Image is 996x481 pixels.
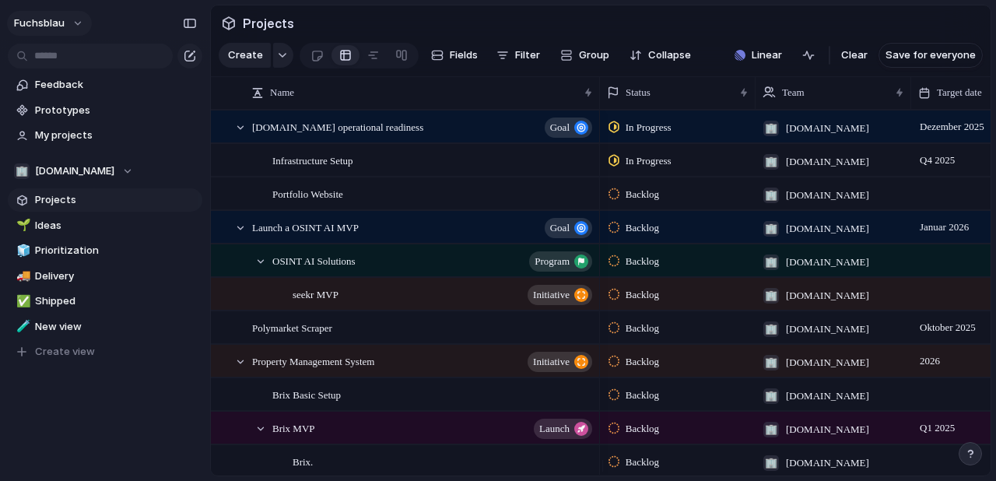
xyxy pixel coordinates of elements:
button: 🌱 [14,218,30,233]
span: Infrastructure Setup [272,151,353,169]
span: [DOMAIN_NAME] [786,288,869,304]
span: Group [579,47,609,63]
button: initiative [528,352,592,372]
span: goal [550,217,570,239]
div: 🏢 [763,188,779,203]
span: initiative [533,284,570,306]
span: Backlog [626,254,659,269]
span: launch [539,418,570,440]
span: [DOMAIN_NAME] operational readiness [252,118,423,135]
span: Target date [937,85,982,100]
span: [DOMAIN_NAME] [786,455,869,471]
span: Property Management System [252,352,374,370]
button: Linear [728,44,788,67]
span: [DOMAIN_NAME] [786,422,869,437]
span: Portfolio Website [272,184,343,202]
span: Backlog [626,321,659,336]
span: Projects [35,192,197,208]
a: 🌱Ideas [8,214,202,237]
span: Backlog [626,354,659,370]
button: ✅ [14,293,30,309]
div: 🧪 [16,318,27,335]
span: Backlog [626,421,659,437]
div: 🏢 [763,422,779,437]
span: Brix MVP [272,419,315,437]
span: fuchsblau [14,16,65,31]
span: Januar 2026 [916,218,973,237]
span: Create [228,47,263,63]
button: Clear [835,43,874,68]
a: 🧪New view [8,315,202,339]
span: [DOMAIN_NAME] [786,255,869,270]
span: 2026 [916,352,944,370]
span: My projects [35,128,197,143]
button: Group [552,43,617,68]
a: My projects [8,124,202,147]
span: Save for everyone [886,47,976,63]
a: 🚚Delivery [8,265,202,288]
button: launch [534,419,592,439]
span: Q1 2025 [916,419,959,437]
div: 🏢 [763,288,779,304]
button: initiative [528,285,592,305]
button: Collapse [623,43,697,68]
span: [DOMAIN_NAME] [786,321,869,337]
button: Create [219,43,271,68]
div: 🏢 [763,255,779,270]
span: Backlog [626,455,659,470]
button: fuchsblau [7,11,92,36]
button: Fields [425,43,484,68]
div: 🚚 [16,267,27,285]
div: 🏢 [763,154,779,170]
span: [DOMAIN_NAME] [786,355,869,370]
span: In Progress [626,153,672,169]
span: Brix Basic Setup [272,385,341,403]
div: 🧊 [16,242,27,260]
button: Create view [8,340,202,363]
a: 🧊Prioritization [8,239,202,262]
span: [DOMAIN_NAME] [786,121,869,136]
span: Backlog [626,187,659,202]
button: 🚚 [14,269,30,284]
div: ✅ [16,293,27,311]
span: Fields [450,47,478,63]
span: program [535,251,570,272]
span: Shipped [35,293,197,309]
button: 🧪 [14,319,30,335]
span: initiative [533,351,570,373]
span: goal [550,117,570,139]
button: goal [545,118,592,138]
button: program [529,251,592,272]
a: ✅Shipped [8,290,202,313]
div: 🏢 [14,163,30,179]
span: [DOMAIN_NAME] [35,163,114,179]
button: 🏢[DOMAIN_NAME] [8,160,202,183]
span: Create view [35,344,95,360]
span: Prioritization [35,243,197,258]
div: 🏢 [763,221,779,237]
span: Brix. [293,452,313,470]
span: [DOMAIN_NAME] [786,154,869,170]
span: Collapse [648,47,691,63]
span: Backlog [626,287,659,303]
span: Prototypes [35,103,197,118]
span: Oktober 2025 [916,318,980,337]
span: Clear [841,47,868,63]
span: New view [35,319,197,335]
span: Polymarket Scraper [252,318,332,336]
button: goal [545,218,592,238]
span: Delivery [35,269,197,284]
span: Backlog [626,388,659,403]
span: Linear [752,47,782,63]
span: Feedback [35,77,197,93]
a: Feedback [8,73,202,97]
span: Launch a OSINT AI MVP [252,218,359,236]
div: 🏢 [763,321,779,337]
button: 🧊 [14,243,30,258]
button: Filter [490,43,546,68]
